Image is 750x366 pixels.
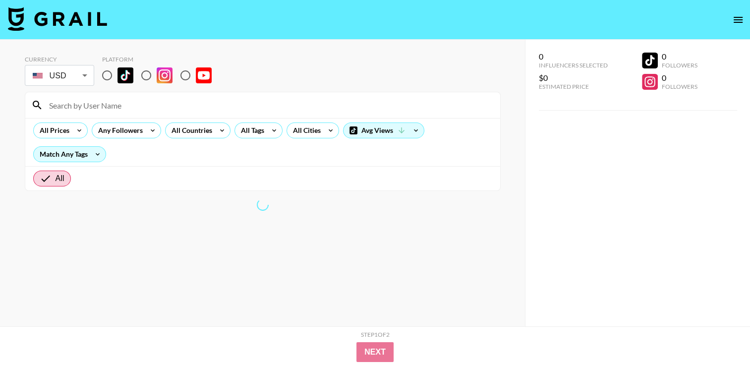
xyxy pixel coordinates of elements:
span: All [56,173,64,184]
img: Grail Talent [8,7,107,31]
div: $0 [539,73,608,83]
div: Followers [662,83,697,90]
input: Search by User Name [43,97,494,113]
div: All Tags [235,123,266,138]
div: Currency [25,56,94,63]
div: All Cities [287,123,323,138]
div: 0 [539,52,608,61]
button: Next [356,342,394,362]
div: Estimated Price [539,83,608,90]
img: YouTube [196,67,212,83]
div: Platform [102,56,220,63]
div: Avg Views [344,123,424,138]
div: All Prices [34,123,71,138]
img: TikTok [117,67,133,83]
div: USD [27,67,92,84]
div: 0 [662,73,697,83]
span: Refreshing lists, bookers, clients, countries, tags, cities, talent, talent... [257,199,269,211]
div: All Countries [166,123,214,138]
div: Any Followers [92,123,145,138]
button: open drawer [728,10,748,30]
div: Match Any Tags [34,147,106,162]
div: Influencers Selected [539,61,608,69]
div: 0 [662,52,697,61]
img: Instagram [157,67,173,83]
div: Step 1 of 2 [361,331,390,338]
div: Followers [662,61,697,69]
